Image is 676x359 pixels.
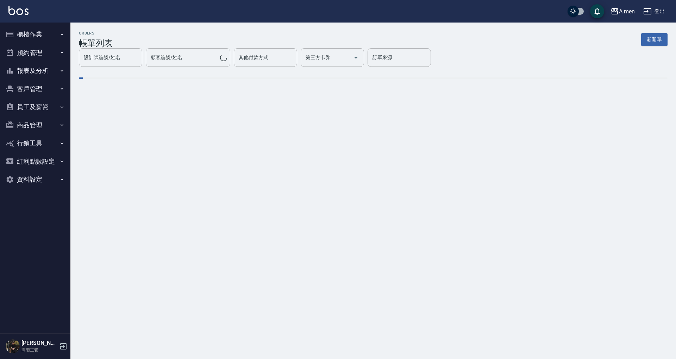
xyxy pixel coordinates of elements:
[21,347,57,353] p: 高階主管
[8,6,29,15] img: Logo
[79,31,113,36] h2: ORDERS
[350,52,362,63] button: Open
[79,38,113,48] h3: 帳單列表
[641,36,668,43] a: 新開單
[3,80,68,98] button: 客戶管理
[3,152,68,171] button: 紅利點數設定
[21,340,57,347] h5: [PERSON_NAME]
[3,25,68,44] button: 櫃檯作業
[6,339,20,353] img: Person
[3,44,68,62] button: 預約管理
[640,5,668,18] button: 登出
[3,116,68,134] button: 商品管理
[641,33,668,46] button: 新開單
[619,7,635,16] div: A men
[3,98,68,116] button: 員工及薪資
[3,62,68,80] button: 報表及分析
[3,170,68,189] button: 資料設定
[3,134,68,152] button: 行銷工具
[590,4,604,18] button: save
[608,4,638,19] button: A men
